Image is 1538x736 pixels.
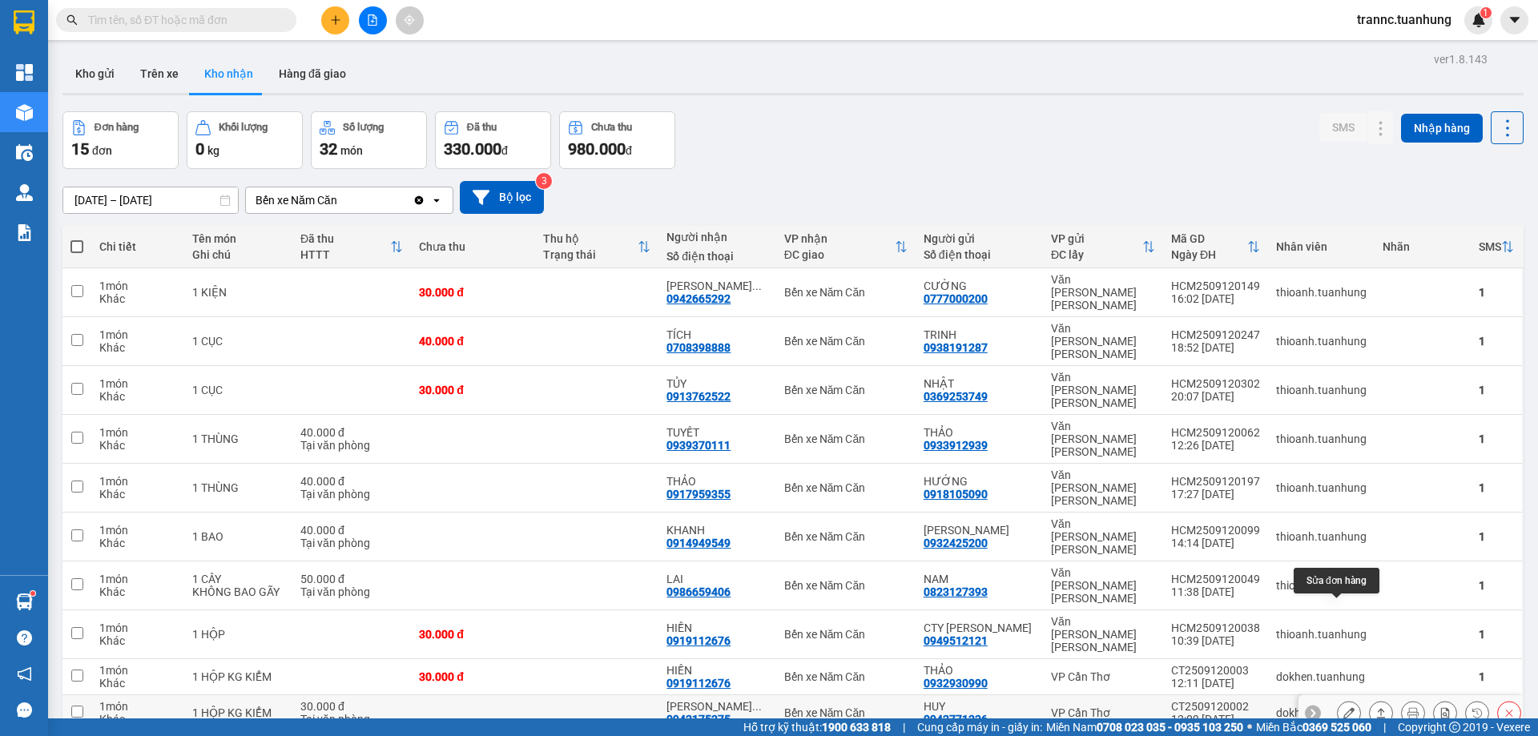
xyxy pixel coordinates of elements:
div: 0918105090 [924,488,988,501]
div: Tại văn phòng [300,537,403,549]
div: 0942175375 [666,713,731,726]
svg: open [430,194,443,207]
button: Chưa thu980.000đ [559,111,675,169]
div: Nhân viên [1276,240,1367,253]
div: dokhen.tuanhung [1276,670,1367,683]
div: 16:02 [DATE] [1171,292,1260,305]
div: 1 HỘP [192,628,284,641]
div: Khác [99,439,176,452]
div: 12:09 [DATE] [1171,713,1260,726]
th: Toggle SortBy [1471,226,1522,268]
button: Kho nhận [191,54,266,93]
div: Số điện thoại [666,250,767,263]
div: Khác [99,634,176,647]
div: Người nhận [666,231,767,243]
div: 0919112676 [666,634,731,647]
div: Sửa đơn hàng [1337,701,1361,725]
span: | [1383,718,1386,736]
span: trannc.tuanhung [1344,10,1464,30]
li: 02839.63.63.63 [7,55,305,75]
button: Khối lượng0kg [187,111,303,169]
th: Toggle SortBy [535,226,659,268]
span: món [340,144,363,157]
div: HCM2509120302 [1171,377,1260,390]
div: LAI [666,573,767,585]
div: 1 món [99,664,176,677]
div: TÍCH [666,328,767,341]
span: notification [17,666,32,682]
div: Thu hộ [543,232,638,245]
button: Số lượng32món [311,111,427,169]
div: Bến xe Năm Căn [784,481,908,494]
button: Đã thu330.000đ [435,111,551,169]
div: HƯỚNG [924,475,1035,488]
div: THẢO [666,475,767,488]
div: 0777000200 [924,292,988,305]
img: dashboard-icon [16,64,33,81]
svg: Clear value [413,194,425,207]
div: 1 HỘP KG KIỂM [192,670,284,683]
div: 30.000 đ [300,700,403,713]
strong: 0369 525 060 [1302,721,1371,734]
div: Mã GD [1171,232,1247,245]
div: 1 [1479,286,1514,299]
div: 20:07 [DATE] [1171,390,1260,403]
div: Ngày ĐH [1171,248,1247,261]
div: HIỀN [666,664,767,677]
div: KHANH [666,524,767,537]
div: Văn [PERSON_NAME] [PERSON_NAME] [1051,420,1155,458]
div: HCM2509120197 [1171,475,1260,488]
img: logo-vxr [14,10,34,34]
strong: 0708 023 035 - 0935 103 250 [1097,721,1243,734]
div: 0914949549 [666,537,731,549]
span: phone [92,58,105,71]
div: Văn [PERSON_NAME] [PERSON_NAME] [1051,371,1155,409]
div: Số lượng [343,122,384,133]
span: plus [330,14,341,26]
span: environment [92,38,105,51]
div: 1 [1479,579,1514,592]
li: 85 [PERSON_NAME] [7,35,305,55]
div: thioanh.tuanhung [1276,432,1367,445]
div: 1 món [99,475,176,488]
div: Bến xe Năm Căn [784,628,908,641]
span: đ [626,144,632,157]
sup: 3 [536,173,552,189]
div: Chi tiết [99,240,176,253]
div: 0919112676 [666,677,731,690]
div: thioanh.tuanhung [1276,530,1367,543]
button: Hàng đã giao [266,54,359,93]
span: Miền Bắc [1256,718,1371,736]
div: 0949512121 [924,634,988,647]
div: Ghi chú [192,248,284,261]
div: Người gửi [924,232,1035,245]
div: 17:27 [DATE] [1171,488,1260,501]
div: 0933912939 [924,439,988,452]
div: Khác [99,341,176,354]
span: kg [207,144,219,157]
div: 1 THÙNG [192,481,284,494]
span: đ [501,144,508,157]
div: 0932930990 [924,677,988,690]
div: QUỲNH LAN [924,524,1035,537]
div: ver 1.8.143 [1434,50,1488,68]
div: 1 món [99,700,176,713]
div: Tại văn phòng [300,713,403,726]
div: HCM2509120038 [1171,621,1260,634]
div: NAM [924,573,1035,585]
div: 1 BAO [192,530,284,543]
div: 0938191287 [924,341,988,354]
div: 0369253749 [924,390,988,403]
div: SMS [1479,240,1501,253]
div: 0932425200 [924,537,988,549]
div: Văn [PERSON_NAME] [PERSON_NAME] [1051,566,1155,605]
div: Bến xe Năm Căn [784,706,908,719]
div: thioanh.tuanhung [1276,286,1367,299]
div: 1 món [99,426,176,439]
div: 1 [1479,530,1514,543]
div: Bến xe Năm Căn [784,670,908,683]
div: VP gửi [1051,232,1142,245]
div: ĐC lấy [1051,248,1142,261]
img: icon-new-feature [1472,13,1486,27]
div: 1 [1479,481,1514,494]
